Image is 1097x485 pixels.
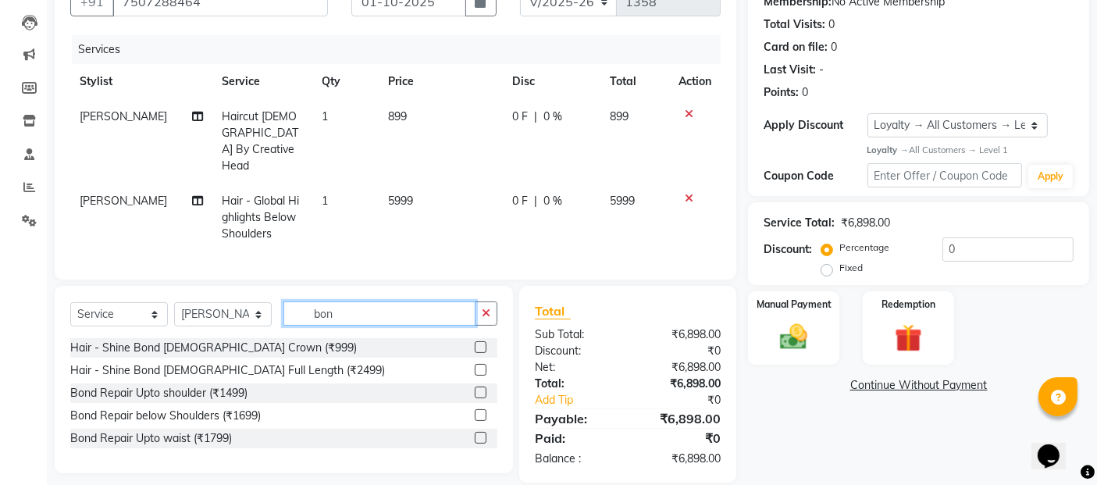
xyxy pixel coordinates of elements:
[764,215,835,231] div: Service Total:
[764,62,816,78] div: Last Visit:
[1028,165,1073,188] button: Apply
[610,109,629,123] span: 899
[628,409,732,428] div: ₹6,898.00
[543,193,562,209] span: 0 %
[379,64,503,99] th: Price
[70,408,261,424] div: Bond Repair below Shoulders (₹1699)
[534,193,537,209] span: |
[628,429,732,448] div: ₹0
[1031,423,1081,469] iframe: chat widget
[628,343,732,359] div: ₹0
[867,144,1074,157] div: All Customers → Level 1
[628,451,732,467] div: ₹6,898.00
[839,261,863,275] label: Fixed
[512,109,528,125] span: 0 F
[523,451,628,467] div: Balance :
[512,193,528,209] span: 0 F
[70,385,248,401] div: Bond Repair Upto shoulder (₹1499)
[322,194,328,208] span: 1
[503,64,600,99] th: Disc
[764,84,799,101] div: Points:
[802,84,808,101] div: 0
[523,359,628,376] div: Net:
[543,109,562,125] span: 0 %
[600,64,669,99] th: Total
[80,194,167,208] span: [PERSON_NAME]
[534,109,537,125] span: |
[70,64,212,99] th: Stylist
[646,392,733,408] div: ₹0
[80,109,167,123] span: [PERSON_NAME]
[764,16,825,33] div: Total Visits:
[751,377,1086,394] a: Continue Without Payment
[70,362,385,379] div: Hair - Shine Bond [DEMOGRAPHIC_DATA] Full Length (₹2499)
[283,301,475,326] input: Search or Scan
[72,35,732,64] div: Services
[841,215,890,231] div: ₹6,898.00
[628,359,732,376] div: ₹6,898.00
[212,64,312,99] th: Service
[757,298,832,312] label: Manual Payment
[388,109,407,123] span: 899
[70,340,357,356] div: Hair - Shine Bond [DEMOGRAPHIC_DATA] Crown (₹999)
[764,117,867,134] div: Apply Discount
[669,64,721,99] th: Action
[886,321,931,355] img: _gift.svg
[322,109,328,123] span: 1
[628,376,732,392] div: ₹6,898.00
[535,303,571,319] span: Total
[882,298,935,312] label: Redemption
[819,62,824,78] div: -
[628,326,732,343] div: ₹6,898.00
[312,64,379,99] th: Qty
[523,409,628,428] div: Payable:
[764,39,828,55] div: Card on file:
[867,163,1022,187] input: Enter Offer / Coupon Code
[764,168,867,184] div: Coupon Code
[839,241,889,255] label: Percentage
[523,429,628,448] div: Paid:
[764,241,812,258] div: Discount:
[523,326,628,343] div: Sub Total:
[523,392,645,408] a: Add Tip
[831,39,837,55] div: 0
[388,194,413,208] span: 5999
[610,194,635,208] span: 5999
[222,194,299,241] span: Hair - Global Highlights Below Shoulders
[70,430,232,447] div: Bond Repair Upto waist (₹1799)
[523,343,628,359] div: Discount:
[867,144,909,155] strong: Loyalty →
[771,321,816,353] img: _cash.svg
[222,109,298,173] span: Haircut [DEMOGRAPHIC_DATA] By Creative Head
[828,16,835,33] div: 0
[523,376,628,392] div: Total:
